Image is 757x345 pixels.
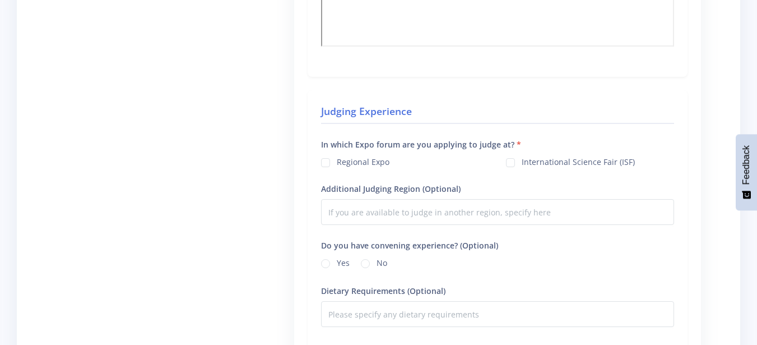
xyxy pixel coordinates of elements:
label: Yes [337,257,350,266]
label: No [377,257,387,266]
input: If you are available to judge in another region, specify here [321,199,674,225]
label: Dietary Requirements (Optional) [321,285,445,297]
input: Please specify any dietary requirements [321,301,674,327]
span: Feedback [741,145,751,185]
label: Regional Expo [337,156,389,165]
label: Additional Judging Region (Optional) [321,183,461,195]
label: In which Expo forum are you applying to judge at? [321,139,521,150]
button: Feedback - Show survey [736,134,757,210]
label: International Science Fair (ISF) [522,156,635,165]
h4: Judging Experience [321,104,674,124]
label: Do you have convening experience? (Optional) [321,240,498,251]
